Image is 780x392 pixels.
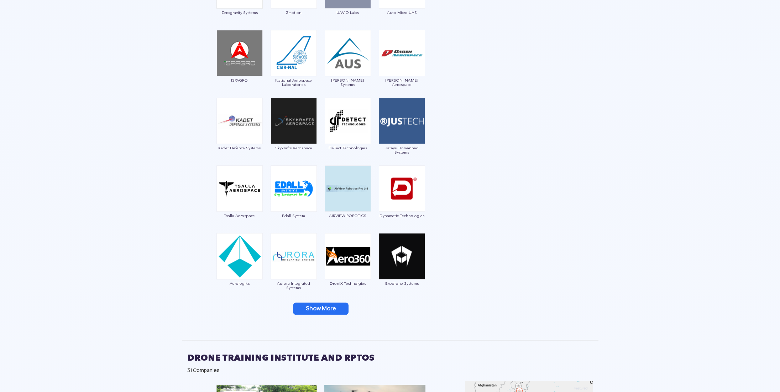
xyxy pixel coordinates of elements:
[378,78,425,87] span: [PERSON_NAME] Aerospace
[270,78,317,87] span: National Aerospace Laboratories
[270,213,317,218] span: Edall System
[216,165,263,212] img: ic_tsalla.png
[324,253,371,285] a: DroniX Technolgies
[324,146,371,150] span: DeTect Technologies
[270,50,317,87] a: National Aerospace Laboratories
[216,146,263,150] span: Kadet Defence Systems
[378,10,425,15] span: Auto Micro UAS
[216,117,263,150] a: Kadet Defence Systems
[378,146,425,154] span: Jatayu Unmanned Systems
[378,185,425,218] a: Dynamatic Technologies
[187,367,593,374] div: 31 Companies
[324,10,371,15] span: UAVIO Labs
[324,117,371,150] a: DeTect Technologies
[325,98,371,144] img: ic_detect.png
[378,117,425,154] a: Jatayu Unmanned Systems
[270,117,317,150] a: Skykrafts Aerospace
[270,146,317,150] span: Skykrafts Aerospace
[187,349,593,367] h2: DRONE TRAINING INSTITUTE AND RPTOS
[270,10,317,15] span: Zmotion
[324,50,371,87] a: [PERSON_NAME] Systems
[216,30,263,76] img: ic_ispagro.png
[216,253,263,285] a: Aerologiks
[270,253,317,290] a: Aurora Integrated Systems
[216,281,263,285] span: Aerologiks
[324,185,371,218] a: AIRVIEW ROBOTICS
[216,213,263,218] span: Tsalla Aerospace
[271,98,317,144] img: ic_skykrafts.png
[216,233,263,279] img: ic_aerologiks.png
[378,50,425,87] a: [PERSON_NAME] Aerospace
[324,78,371,87] span: [PERSON_NAME] Systems
[270,281,317,290] span: Aurora Integrated Systems
[324,213,371,218] span: AIRVIEW ROBOTICS
[293,303,349,315] button: Show More
[270,185,317,218] a: Edall System
[379,233,425,279] img: img_exodrone.png
[378,281,425,285] span: Exodrone Systems
[271,233,317,279] img: ic_aurora.png
[271,165,317,212] img: ic_edall.png
[379,30,425,76] img: img_darsh.png
[325,165,371,212] img: img_airview.png
[379,165,425,212] img: ic_dynamatic.png
[216,10,263,15] span: Zerogravity Systems
[216,185,263,218] a: Tsalla Aerospace
[378,213,425,218] span: Dynamatic Technologies
[325,233,371,279] img: ic_aero360.png
[216,98,263,144] img: ic_kadet.png
[325,30,371,76] img: ic_aarav.png
[271,30,317,76] img: ic_nationalaerospace.png
[324,281,371,285] span: DroniX Technolgies
[216,78,263,82] span: ISPAGRO
[378,253,425,285] a: Exodrone Systems
[379,98,425,144] img: ic_jatayu.png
